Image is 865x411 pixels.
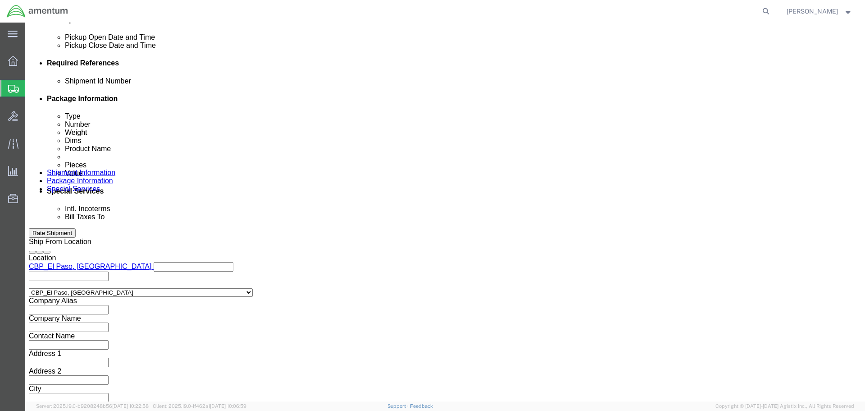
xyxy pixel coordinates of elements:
[6,5,68,18] img: logo
[112,403,149,409] span: [DATE] 10:22:58
[210,403,246,409] span: [DATE] 10:06:59
[153,403,246,409] span: Client: 2025.19.0-1f462a1
[410,403,433,409] a: Feedback
[786,6,853,17] button: [PERSON_NAME]
[36,403,149,409] span: Server: 2025.19.0-b9208248b56
[25,23,865,402] iframe: FS Legacy Container
[387,403,410,409] a: Support
[787,6,838,16] span: Matthew McMillen
[715,402,854,410] span: Copyright © [DATE]-[DATE] Agistix Inc., All Rights Reserved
